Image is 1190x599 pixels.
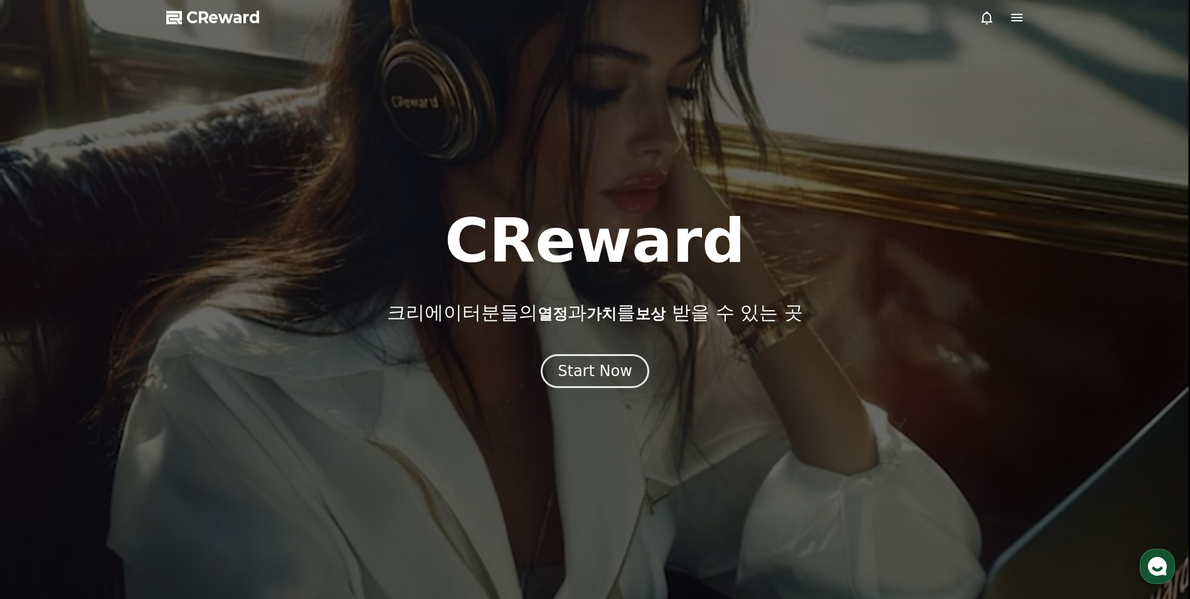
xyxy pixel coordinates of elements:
[538,305,568,323] span: 열정
[445,211,745,271] h1: CReward
[541,367,649,379] a: Start Now
[541,354,649,388] button: Start Now
[387,301,802,324] p: 크리에이터분들의 과 를 받을 수 있는 곳
[587,305,617,323] span: 가치
[558,361,632,381] div: Start Now
[166,8,260,28] a: CReward
[186,8,260,28] span: CReward
[635,305,666,323] span: 보상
